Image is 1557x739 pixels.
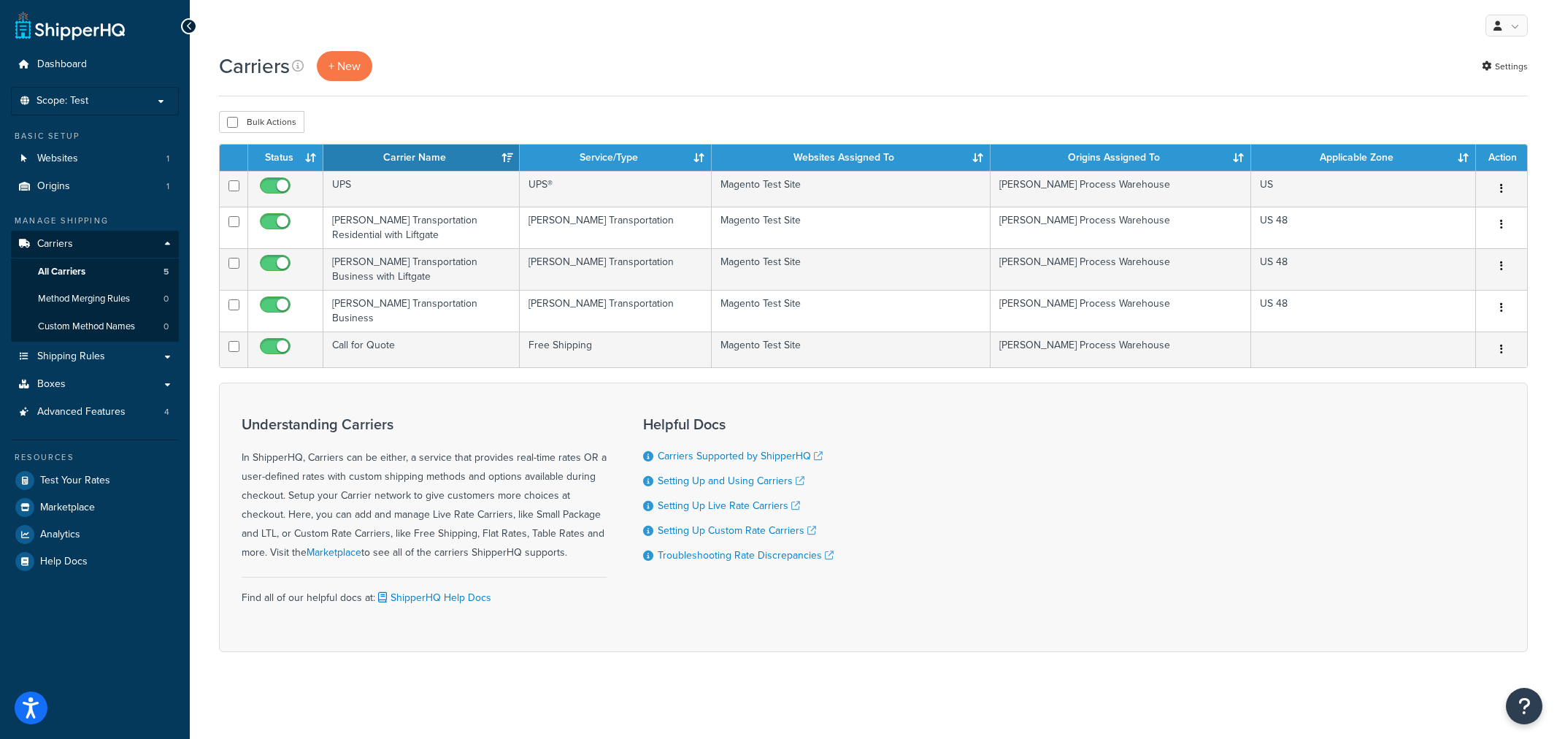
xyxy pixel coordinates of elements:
span: Test Your Rates [40,475,110,487]
a: Help Docs [11,548,179,575]
th: Status: activate to sort column ascending [248,145,323,171]
th: Applicable Zone: activate to sort column ascending [1251,145,1476,171]
span: 4 [164,406,169,418]
td: US [1251,171,1476,207]
th: Origins Assigned To: activate to sort column ascending [991,145,1251,171]
a: Marketplace [11,494,179,521]
td: [PERSON_NAME] Process Warehouse [991,290,1251,332]
li: Carriers [11,231,179,342]
a: Setting Up and Using Carriers [658,473,804,489]
td: [PERSON_NAME] Transportation [520,248,712,290]
span: Help Docs [40,556,88,568]
button: Open Resource Center [1506,688,1542,724]
span: Scope: Test [36,95,88,107]
td: [PERSON_NAME] Transportation [520,290,712,332]
button: Bulk Actions [219,111,304,133]
td: UPS® [520,171,712,207]
a: Carriers [11,231,179,258]
a: Settings [1482,56,1528,77]
span: Boxes [37,378,66,391]
span: Advanced Features [37,406,126,418]
td: US 48 [1251,207,1476,248]
td: [PERSON_NAME] Process Warehouse [991,207,1251,248]
a: Custom Method Names 0 [11,313,179,340]
td: Magento Test Site [712,290,991,332]
a: All Carriers 5 [11,259,179,286]
li: Websites [11,145,179,172]
div: Manage Shipping [11,215,179,227]
li: Custom Method Names [11,313,179,340]
a: Websites 1 [11,145,179,172]
span: 0 [164,321,169,333]
a: Analytics [11,521,179,548]
span: Origins [37,180,70,193]
a: ShipperHQ Home [15,11,125,40]
td: [PERSON_NAME] Transportation Business [323,290,520,332]
span: Method Merging Rules [38,293,130,305]
a: Advanced Features 4 [11,399,179,426]
td: Magento Test Site [712,207,991,248]
span: 1 [166,153,169,165]
a: Carriers Supported by ShipperHQ [658,448,823,464]
span: Shipping Rules [37,351,105,363]
h3: Helpful Docs [643,416,834,432]
a: Origins 1 [11,173,179,200]
a: ShipperHQ Help Docs [375,590,491,605]
span: 0 [164,293,169,305]
span: 1 [166,180,169,193]
td: US 48 [1251,248,1476,290]
span: Custom Method Names [38,321,135,333]
span: All Carriers [38,266,85,278]
td: Magento Test Site [712,171,991,207]
a: Boxes [11,371,179,398]
td: [PERSON_NAME] Process Warehouse [991,171,1251,207]
li: All Carriers [11,259,179,286]
li: Advanced Features [11,399,179,426]
td: [PERSON_NAME] Process Warehouse [991,248,1251,290]
h3: Understanding Carriers [242,416,607,432]
td: [PERSON_NAME] Process Warehouse [991,332,1251,367]
th: Service/Type: activate to sort column ascending [520,145,712,171]
span: Dashboard [37,58,87,71]
a: Test Your Rates [11,467,179,494]
td: UPS [323,171,520,207]
span: Analytics [40,529,80,541]
a: Marketplace [307,545,361,560]
a: Shipping Rules [11,343,179,370]
span: Carriers [37,238,73,250]
td: [PERSON_NAME] Transportation Business with Liftgate [323,248,520,290]
td: [PERSON_NAME] Transportation Residential with Liftgate [323,207,520,248]
button: + New [317,51,372,81]
li: Method Merging Rules [11,286,179,313]
th: Action [1476,145,1527,171]
td: Magento Test Site [712,248,991,290]
td: US 48 [1251,290,1476,332]
div: In ShipperHQ, Carriers can be either, a service that provides real-time rates OR a user-defined r... [242,416,607,562]
td: Magento Test Site [712,332,991,367]
a: Method Merging Rules 0 [11,286,179,313]
td: Free Shipping [520,332,712,367]
div: Basic Setup [11,130,179,142]
th: Carrier Name: activate to sort column ascending [323,145,520,171]
span: 5 [164,266,169,278]
div: Find all of our helpful docs at: [242,577,607,608]
td: Call for Quote [323,332,520,367]
span: Marketplace [40,502,95,514]
a: Setting Up Custom Rate Carriers [658,523,816,538]
li: Origins [11,173,179,200]
div: Resources [11,451,179,464]
a: Dashboard [11,51,179,78]
td: [PERSON_NAME] Transportation [520,207,712,248]
th: Websites Assigned To: activate to sort column ascending [712,145,991,171]
a: Troubleshooting Rate Discrepancies [658,548,834,563]
span: Websites [37,153,78,165]
h1: Carriers [219,52,290,80]
a: Setting Up Live Rate Carriers [658,498,800,513]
